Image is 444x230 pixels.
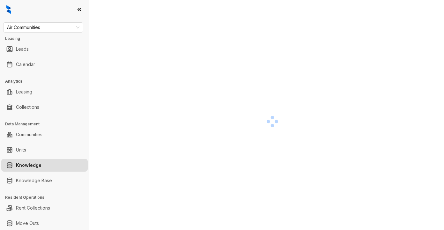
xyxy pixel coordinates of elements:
span: Air Communities [7,23,79,32]
img: logo [6,5,11,14]
li: Leads [1,43,88,56]
a: Units [16,144,26,156]
h3: Analytics [5,78,89,84]
a: Knowledge Base [16,174,52,187]
a: Move Outs [16,217,39,230]
li: Knowledge Base [1,174,88,187]
li: Communities [1,128,88,141]
a: Communities [16,128,42,141]
li: Knowledge [1,159,88,172]
h3: Data Management [5,121,89,127]
li: Calendar [1,58,88,71]
li: Leasing [1,85,88,98]
li: Move Outs [1,217,88,230]
a: Collections [16,101,39,114]
a: Calendar [16,58,35,71]
a: Leasing [16,85,32,98]
a: Leads [16,43,29,56]
a: Knowledge [16,159,41,172]
li: Units [1,144,88,156]
a: Rent Collections [16,202,50,214]
li: Rent Collections [1,202,88,214]
li: Collections [1,101,88,114]
h3: Leasing [5,36,89,41]
h3: Resident Operations [5,195,89,200]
